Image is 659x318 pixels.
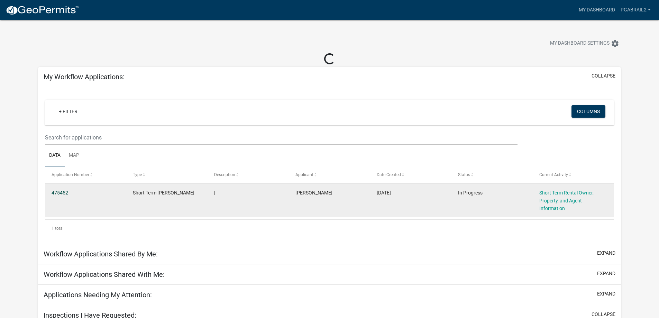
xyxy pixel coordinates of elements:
[126,166,208,183] datatable-header-cell: Type
[45,145,65,167] a: Data
[544,37,625,50] button: My Dashboard Settingssettings
[597,270,615,277] button: expand
[44,270,165,279] h5: Workflow Applications Shared With Me:
[611,39,619,48] i: settings
[45,220,614,237] div: 1 total
[370,166,451,183] datatable-header-cell: Date Created
[53,105,83,118] a: + Filter
[539,172,568,177] span: Current Activity
[295,190,332,196] span: Paul Gabrail
[214,172,235,177] span: Description
[45,166,126,183] datatable-header-cell: Application Number
[576,3,618,17] a: My Dashboard
[289,166,370,183] datatable-header-cell: Applicant
[597,290,615,298] button: expand
[377,172,401,177] span: Date Created
[571,105,605,118] button: Columns
[133,190,194,196] span: Short Term Rental Registration
[45,130,517,145] input: Search for applications
[550,39,610,48] span: My Dashboard Settings
[597,249,615,257] button: expand
[295,172,313,177] span: Applicant
[38,87,621,244] div: collapse
[458,172,470,177] span: Status
[214,190,215,196] span: |
[44,250,158,258] h5: Workflow Applications Shared By Me:
[377,190,391,196] span: 09/08/2025
[592,72,615,80] button: collapse
[44,291,152,299] h5: Applications Needing My Attention:
[532,166,614,183] datatable-header-cell: Current Activity
[208,166,289,183] datatable-header-cell: Description
[592,311,615,318] button: collapse
[44,73,125,81] h5: My Workflow Applications:
[618,3,653,17] a: PGabrail2
[133,172,142,177] span: Type
[65,145,83,167] a: Map
[52,172,89,177] span: Application Number
[52,190,68,196] a: 475452
[451,166,532,183] datatable-header-cell: Status
[539,190,594,211] a: Short Term Rental Owner, Property, and Agent Information
[458,190,483,196] span: In Progress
